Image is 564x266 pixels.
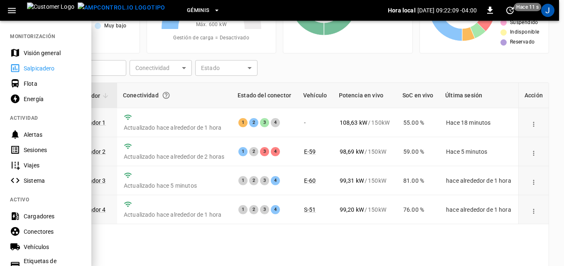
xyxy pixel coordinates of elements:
p: [DATE] 09:22:09 -04:00 [417,6,477,15]
div: Flota [24,80,81,88]
div: Sesiones [24,146,81,154]
img: Customer Logo [27,2,74,18]
p: Hora local [388,6,416,15]
span: Géminis [187,6,210,15]
div: Sistema [24,177,81,185]
div: Cargadores [24,212,81,220]
img: ampcontrol.io logotipo [78,2,165,13]
div: Energía [24,95,81,103]
div: Vehículos [24,243,81,251]
span: Hace 11 s [514,3,541,11]
div: Salpicadero [24,64,81,73]
div: Viajes [24,161,81,169]
div: Visión general [24,49,81,57]
button: Establecer intervalo de actualización [503,4,517,17]
div: Alertas [24,131,81,139]
div: icono de perfil [541,4,554,17]
div: Conectores [24,227,81,236]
